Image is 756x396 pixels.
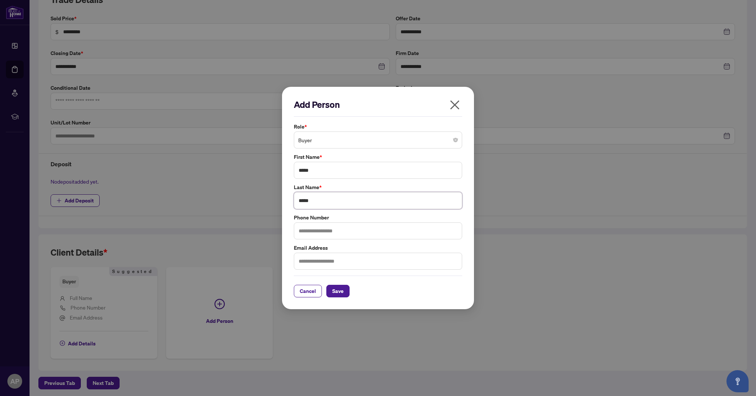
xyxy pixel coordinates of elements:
span: close-circle [453,138,458,142]
label: First Name [294,153,462,161]
button: Open asap [726,370,749,392]
span: close [449,99,461,111]
label: Last Name [294,183,462,191]
button: Cancel [294,285,322,297]
span: Cancel [300,285,316,297]
label: Email Address [294,244,462,252]
span: Save [332,285,344,297]
label: Phone Number [294,214,462,222]
button: Save [326,285,350,297]
h2: Add Person [294,99,462,110]
span: Buyer [298,133,458,147]
label: Role [294,123,462,131]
